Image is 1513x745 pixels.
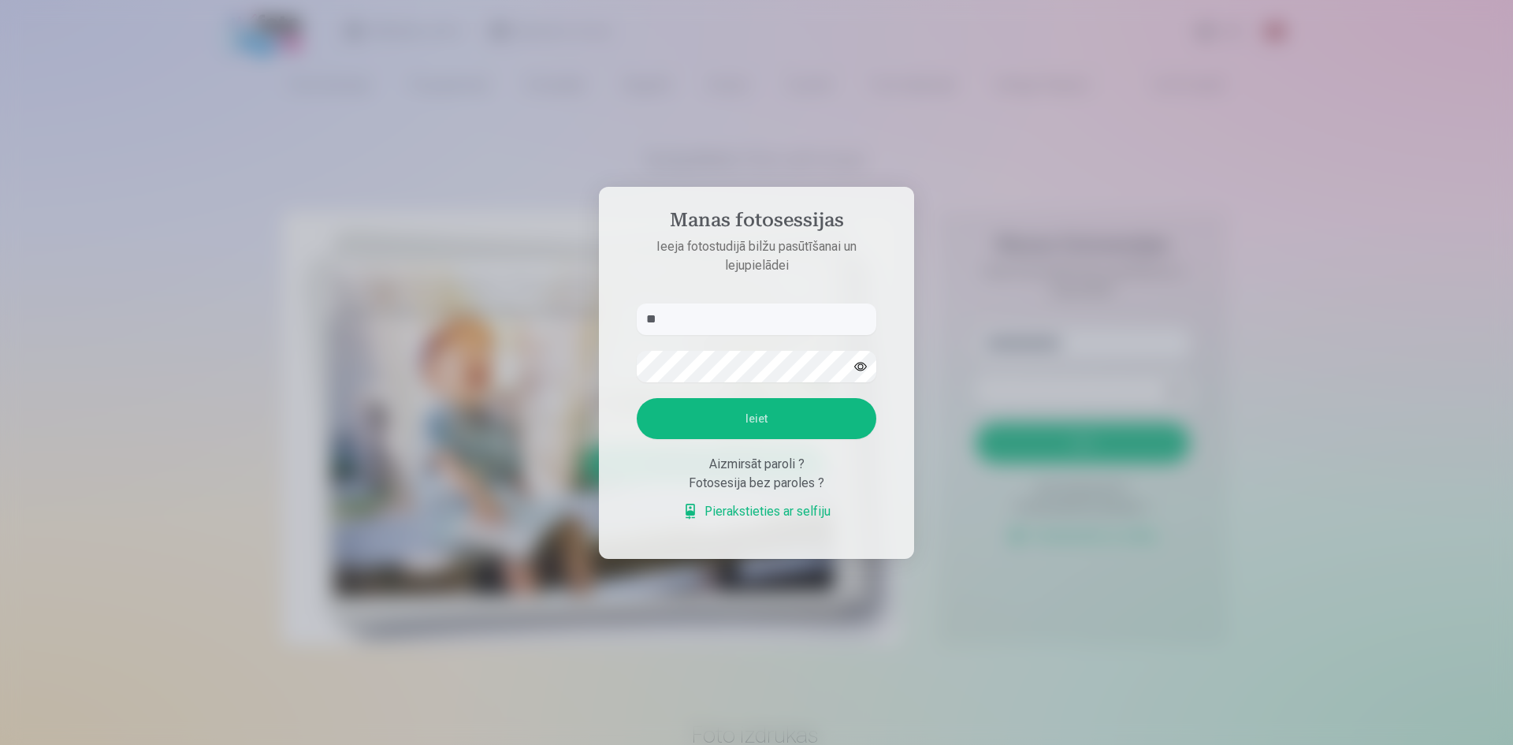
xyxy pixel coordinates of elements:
[682,502,831,521] a: Pierakstieties ar selfiju
[637,474,876,493] div: Fotosesija bez paroles ?
[637,455,876,474] div: Aizmirsāt paroli ?
[637,398,876,439] button: Ieiet
[621,237,892,275] p: Ieeja fotostudijā bilžu pasūtīšanai un lejupielādei
[621,209,892,237] h4: Manas fotosessijas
